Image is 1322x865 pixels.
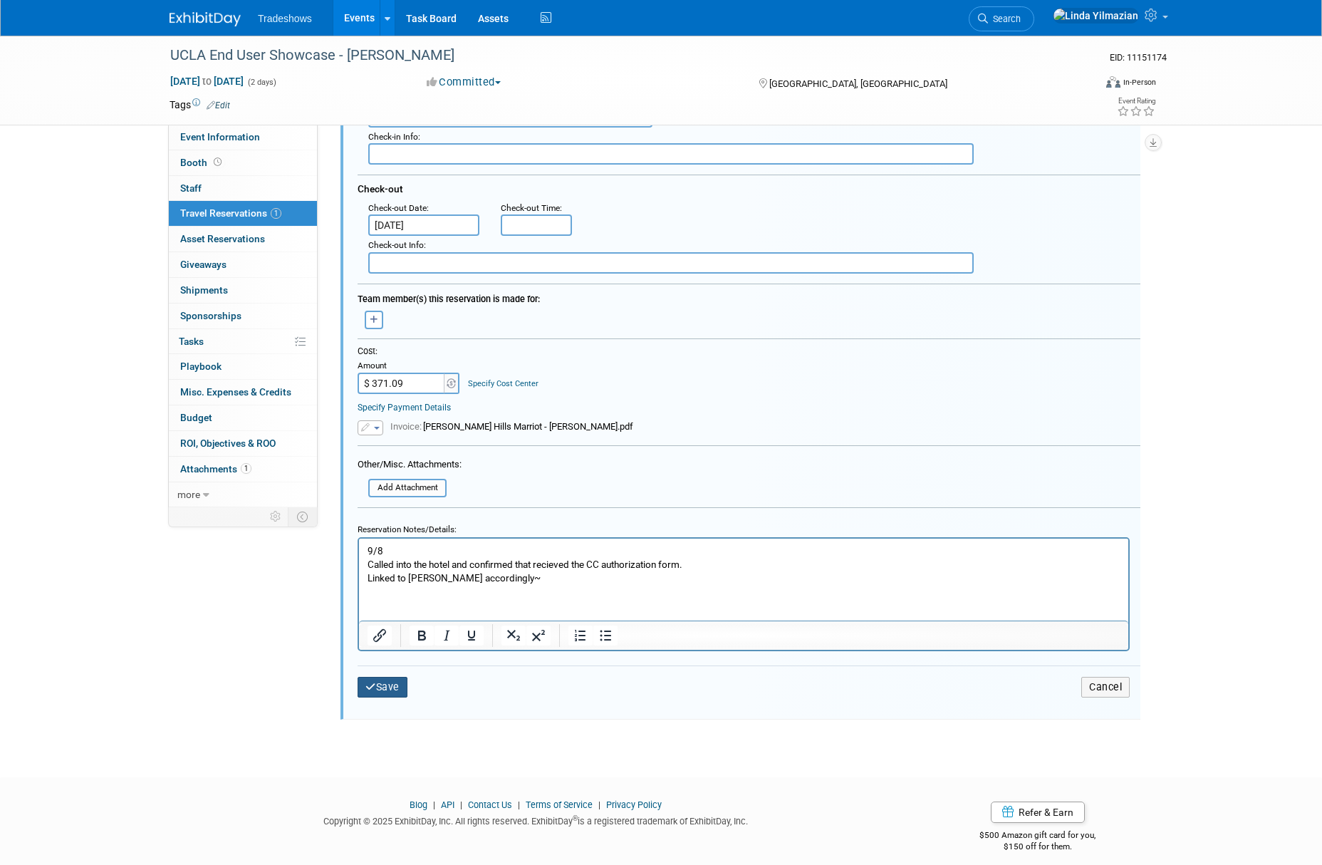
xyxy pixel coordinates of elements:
div: Team member(s) this reservation is made for: [358,286,1140,307]
a: Booth [169,150,317,175]
span: Attachments [180,463,251,475]
a: Playbook [169,354,317,379]
span: (2 days) [246,78,276,87]
div: In-Person [1123,77,1156,88]
button: Italic [434,626,459,646]
a: Search [969,6,1034,31]
button: Bullet list [593,626,618,646]
a: Misc. Expenses & Credits [169,380,317,405]
div: $500 Amazon gift card for you, [923,820,1153,853]
a: Attachments1 [169,457,317,482]
span: more [177,489,200,500]
small: : [501,203,562,213]
span: [DATE] [DATE] [170,75,244,88]
div: UCLA End User Showcase - [PERSON_NAME] [165,43,1072,68]
span: Asset Reservations [180,233,265,244]
span: Booth not reserved yet [211,157,224,167]
td: Personalize Event Tab Strip [264,507,288,526]
a: Giveaways [169,252,317,277]
div: Cost: [358,346,1140,358]
button: Underline [459,626,484,646]
span: Tasks [179,336,204,347]
span: Tradeshows [258,13,312,24]
button: Subscript [501,626,526,646]
button: Insert/edit link [368,626,392,646]
span: Staff [180,182,202,194]
span: [GEOGRAPHIC_DATA], [GEOGRAPHIC_DATA] [769,78,947,89]
a: Terms of Service [526,799,593,810]
a: API [441,799,454,810]
div: Copyright © 2025 ExhibitDay, Inc. All rights reserved. ExhibitDay is a registered trademark of Ex... [170,812,902,828]
span: | [514,799,524,810]
span: | [595,799,604,810]
span: Giveaways [180,259,227,270]
span: | [430,799,439,810]
span: | [457,799,466,810]
button: Bold [410,626,434,646]
span: [PERSON_NAME] Hills Marriot - [PERSON_NAME].pdf [390,421,633,432]
small: : [368,240,426,250]
span: Check-out Time [501,203,560,213]
a: Sponsorships [169,304,317,328]
span: Travel Reservations [180,207,281,219]
div: Event Rating [1117,98,1155,105]
span: Playbook [180,361,222,372]
span: Budget [180,412,212,423]
a: Contact Us [468,799,512,810]
a: Refer & Earn [991,802,1085,823]
span: 1 [271,208,281,219]
a: Blog [410,799,427,810]
a: Privacy Policy [606,799,662,810]
span: 1 [241,463,251,474]
span: Event Information [180,131,260,143]
a: Asset Reservations [169,227,317,252]
a: Edit [207,100,230,110]
div: Event Format [1009,74,1156,95]
a: Travel Reservations1 [169,201,317,226]
span: Search [988,14,1021,24]
small: : [368,132,420,142]
button: Committed [422,75,506,90]
a: Specify Cost Center [468,379,538,388]
button: Superscript [526,626,551,646]
div: Reservation Notes/Details: [358,518,1130,537]
td: Toggle Event Tabs [288,507,318,526]
sup: ® [573,814,578,822]
button: Numbered list [568,626,593,646]
a: Event Information [169,125,317,150]
span: Event ID: 11151174 [1110,52,1167,63]
span: Misc. Expenses & Credits [180,386,291,398]
span: Check-out Date [368,203,427,213]
img: Linda Yilmazian [1053,8,1139,24]
a: Budget [169,405,317,430]
img: Format-Inperson.png [1106,76,1120,88]
button: Save [358,677,407,698]
span: Check-in Info [368,132,418,142]
span: to [200,76,214,87]
span: Invoice: [390,421,423,432]
span: Shipments [180,284,228,296]
iframe: Rich Text Area [359,539,1128,621]
td: Tags [170,98,230,112]
div: Amount [358,361,461,373]
small: : [368,203,429,213]
a: ROI, Objectives & ROO [169,431,317,456]
span: ROI, Objectives & ROO [180,437,276,449]
div: Other/Misc. Attachments: [358,458,462,475]
a: Specify Payment Details [358,403,451,413]
span: Check-out [358,183,403,195]
a: more [169,482,317,507]
a: Tasks [169,329,317,354]
div: $150 off for them. [923,841,1153,853]
button: Cancel [1081,677,1130,698]
a: Staff [169,176,317,201]
a: Shipments [169,278,317,303]
span: Check-out Info [368,240,424,250]
span: Sponsorships [180,310,241,321]
span: Booth [180,157,224,168]
img: ExhibitDay [170,12,241,26]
